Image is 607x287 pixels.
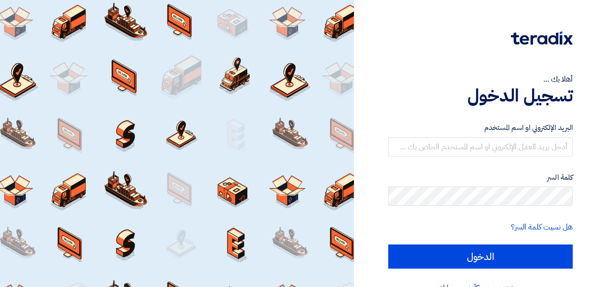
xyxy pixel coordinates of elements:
h1: تسجيل الدخول [388,85,573,106]
a: هل نسيت كلمة السر؟ [511,221,573,233]
label: كلمة السر [388,172,573,183]
input: الدخول [388,244,573,269]
div: أهلا بك ... [388,73,573,85]
img: Teradix logo [511,31,573,45]
input: أدخل بريد العمل الإلكتروني او اسم المستخدم الخاص بك ... [388,137,573,157]
label: البريد الإلكتروني او اسم المستخدم [388,122,573,133]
